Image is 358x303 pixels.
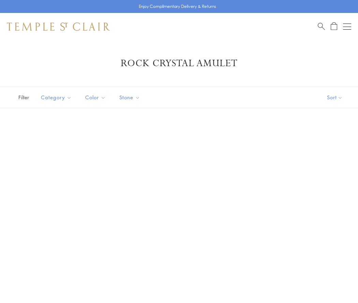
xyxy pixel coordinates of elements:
[38,93,77,102] span: Category
[82,93,111,102] span: Color
[139,3,216,10] p: Enjoy Complimentary Delivery & Returns
[7,23,110,31] img: Temple St. Clair
[80,90,111,105] button: Color
[116,93,145,102] span: Stone
[331,22,337,31] a: Open Shopping Bag
[114,90,145,105] button: Stone
[343,23,351,31] button: Open navigation
[312,87,358,108] button: Show sort by
[318,22,325,31] a: Search
[17,57,341,70] h1: Rock Crystal Amulet
[36,90,77,105] button: Category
